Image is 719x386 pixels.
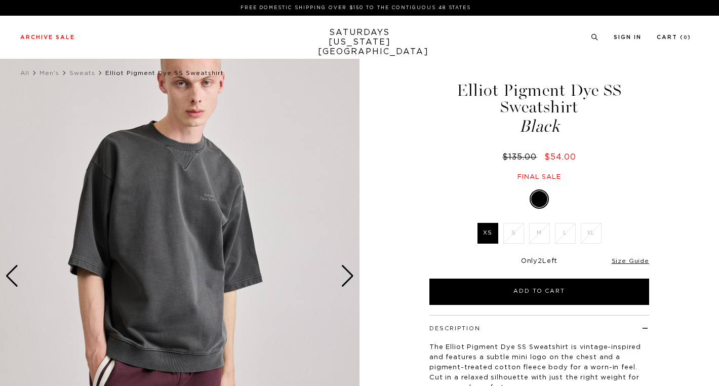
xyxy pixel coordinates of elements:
div: Next slide [341,265,354,287]
a: Size Guide [612,258,649,264]
h1: Elliot Pigment Dye SS Sweatshirt [428,82,651,135]
span: Elliot Pigment Dye SS Sweatshirt [105,70,224,76]
button: Add to Cart [429,279,649,305]
span: 2 [538,258,542,264]
a: Sweats [69,70,95,76]
button: Description [429,326,481,331]
a: Men's [39,70,59,76]
div: Final sale [428,173,651,181]
span: Black [428,118,651,135]
div: Previous slide [5,265,19,287]
a: Archive Sale [20,34,75,40]
span: $54.00 [544,153,576,161]
label: XS [477,223,498,244]
a: All [20,70,29,76]
div: Only Left [429,257,649,266]
del: $135.00 [502,153,541,161]
a: Sign In [614,34,642,40]
a: Cart (0) [657,34,691,40]
p: FREE DOMESTIC SHIPPING OVER $150 TO THE CONTIGUOUS 48 STATES [24,4,687,12]
a: SATURDAYS[US_STATE][GEOGRAPHIC_DATA] [318,28,402,57]
small: 0 [684,35,688,40]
